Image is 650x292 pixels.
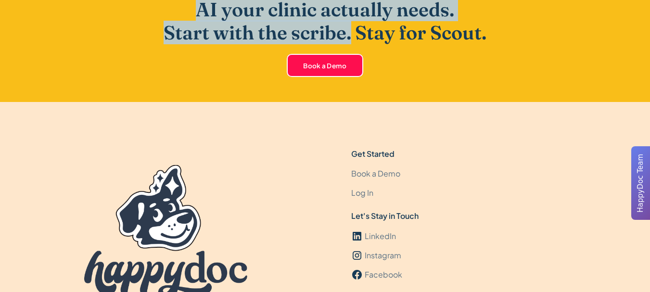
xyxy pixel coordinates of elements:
[365,250,401,261] div: Instagram
[351,210,419,222] div: Let's Stay in Touch
[365,269,402,280] div: Facebook
[351,227,396,246] a: LinkedIn
[351,148,395,160] div: Get Started
[351,183,373,203] a: Log In
[351,265,403,284] a: Facebook
[351,164,400,183] a: Book a Demo
[365,230,396,242] div: LinkedIn
[351,246,402,265] a: Instagram
[287,54,363,77] a: Book a Demo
